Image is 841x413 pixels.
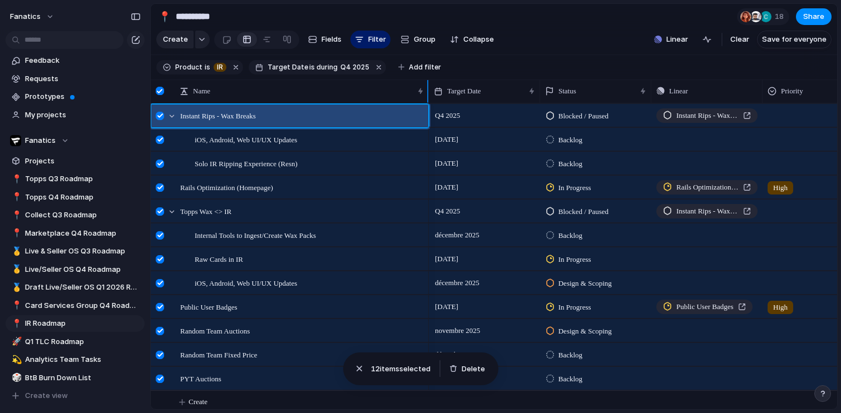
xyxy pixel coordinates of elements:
[205,62,210,72] span: is
[650,31,692,48] button: Linear
[445,361,489,377] button: Delete
[6,189,145,206] a: 📍Topps Q4 Roadmap
[25,91,141,102] span: Prototypes
[12,191,19,203] div: 📍
[432,205,463,218] span: Q4 2025
[6,171,145,187] a: 📍Topps Q3 Roadmap
[10,228,21,239] button: 📍
[6,315,145,332] a: 📍IR Roadmap
[558,111,609,122] span: Blocked / Paused
[10,282,21,293] button: 🥇
[159,9,171,24] div: 📍
[195,133,297,146] span: iOS, Android, Web UI/UX Updates
[156,31,194,48] button: Create
[558,278,612,289] span: Design & Scoping
[558,374,582,385] span: Backlog
[12,227,19,240] div: 📍
[730,34,749,45] span: Clear
[558,254,591,265] span: In Progress
[775,11,787,22] span: 18
[558,206,609,217] span: Blocked / Paused
[6,297,145,314] a: 📍Card Services Group Q4 Roadmap
[350,31,390,48] button: Filter
[432,181,461,194] span: [DATE]
[10,11,41,22] span: fanatics
[12,263,19,276] div: 🥇
[6,107,145,123] a: My projects
[558,230,582,241] span: Backlog
[462,364,485,375] span: Delete
[12,371,19,384] div: 🎲
[12,335,19,348] div: 🚀
[6,351,145,368] a: 💫Analytics Team Tasks
[340,62,369,72] span: Q4 2025
[12,245,19,258] div: 🥇
[558,86,576,97] span: Status
[447,86,481,97] span: Target Date
[414,34,436,45] span: Group
[163,34,188,45] span: Create
[12,281,19,294] div: 🥇
[315,62,338,72] span: during
[12,173,19,186] div: 📍
[25,246,141,257] span: Live & Seller OS Q3 Roadmap
[10,300,21,311] button: 📍
[12,209,19,222] div: 📍
[773,302,788,313] span: High
[463,34,494,45] span: Collapse
[217,62,223,72] span: IR
[25,390,68,401] span: Create view
[558,182,591,193] span: In Progress
[25,173,141,185] span: Topps Q3 Roadmap
[796,8,832,25] button: Share
[6,225,145,242] div: 📍Marketplace Q4 Roadmap
[432,133,461,146] span: [DATE]
[6,88,145,105] a: Prototypes
[6,334,145,350] div: 🚀Q1 TLC Roadmap
[803,11,824,22] span: Share
[25,55,141,66] span: Feedback
[180,181,273,193] span: Rails Optimization (Homepage)
[656,180,758,195] a: Rails Optimization (Homepage)
[195,157,298,170] span: Solo IR Ripping Experience (Resn)
[211,61,229,73] button: IR
[195,276,297,289] span: iOS, Android, Web UI/UX Updates
[12,354,19,366] div: 💫
[25,354,141,365] span: Analytics Team Tasks
[6,279,145,296] div: 🥇Draft Live/Seller OS Q1 2026 Roadmap
[558,135,582,146] span: Backlog
[338,61,372,73] button: Q4 2025
[446,31,498,48] button: Collapse
[6,52,145,69] a: Feedback
[180,300,238,313] span: Public User Badges
[5,8,60,26] button: fanatics
[25,210,141,221] span: Collect Q3 Roadmap
[156,8,174,26] button: 📍
[656,300,753,314] a: Public User Badges
[10,210,21,221] button: 📍
[656,108,758,123] a: Instant Rips - Wax Breaks
[656,204,758,218] a: Instant Rips - Wax Breaks
[10,336,21,347] button: 🚀
[558,158,582,170] span: Backlog
[6,370,145,386] div: 🎲BtB Burn Down List
[676,182,739,193] span: Rails Optimization (Homepage)
[6,261,145,278] a: 🥇Live/Seller OS Q4 Roadmap
[409,62,441,72] span: Add filter
[676,206,739,217] span: Instant Rips - Wax Breaks
[10,354,21,365] button: 💫
[25,300,141,311] span: Card Services Group Q4 Roadmap
[666,34,688,45] span: Linear
[25,336,141,347] span: Q1 TLC Roadmap
[195,252,243,265] span: Raw Cards in IR
[676,110,739,121] span: Instant Rips - Wax Breaks
[432,276,482,290] span: décembre 2025
[10,372,21,384] button: 🎲
[432,252,461,266] span: [DATE]
[392,59,448,75] button: Add filter
[432,324,483,337] span: novembre 2025
[558,350,582,361] span: Backlog
[6,132,145,149] button: Fanatics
